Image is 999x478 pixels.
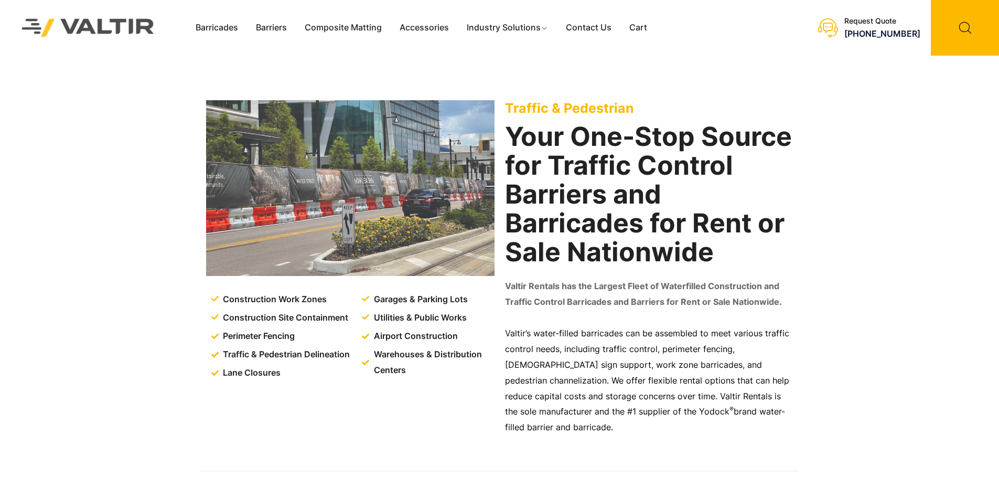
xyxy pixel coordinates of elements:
a: Cart [620,20,656,36]
span: Traffic & Pedestrian Delineation [220,347,350,363]
a: Composite Matting [296,20,391,36]
span: Warehouses & Distribution Centers [371,347,497,378]
p: Valtir Rentals has the Largest Fleet of Waterfilled Construction and Traffic Control Barricades a... [505,279,793,310]
p: Valtir’s water-filled barricades can be assembled to meet various traffic control needs, includin... [505,326,793,435]
a: Barriers [247,20,296,36]
sup: ® [729,405,734,413]
img: Valtir Rentals [8,5,168,50]
a: Accessories [391,20,458,36]
span: Lane Closures [220,365,281,381]
div: Request Quote [844,17,920,26]
a: Contact Us [557,20,620,36]
p: Traffic & Pedestrian [505,100,793,116]
span: Utilities & Public Works [371,310,467,326]
a: Barricades [187,20,247,36]
span: Airport Construction [371,328,458,344]
span: Perimeter Fencing [220,328,295,344]
a: [PHONE_NUMBER] [844,28,920,39]
h2: Your One-Stop Source for Traffic Control Barriers and Barricades for Rent or Sale Nationwide [505,122,793,267]
a: Industry Solutions [458,20,557,36]
span: Construction Site Containment [220,310,348,326]
span: Construction Work Zones [220,292,327,307]
span: Garages & Parking Lots [371,292,468,307]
